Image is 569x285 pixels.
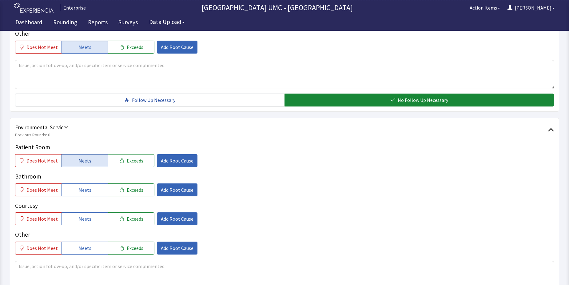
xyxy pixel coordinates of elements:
[145,16,188,28] button: Data Upload
[108,154,154,167] button: Exceeds
[161,43,193,51] span: Add Root Cause
[108,212,154,225] button: Exceeds
[114,15,142,31] a: Surveys
[108,183,154,196] button: Exceeds
[26,157,58,164] span: Does Not Meet
[15,123,548,132] span: Environmental Services
[15,132,548,138] span: Previous Rounds: 0
[15,94,284,106] button: Follow Up Necessary
[15,242,62,255] button: Does Not Meet
[26,215,58,223] span: Does Not Meet
[15,154,62,167] button: Does Not Meet
[108,41,154,54] button: Exceeds
[62,212,108,225] button: Meets
[127,43,143,51] span: Exceeds
[14,3,54,13] img: experiencia_logo.png
[78,157,91,164] span: Meets
[157,183,197,196] button: Add Root Cause
[15,172,554,181] p: Bathroom
[78,186,91,194] span: Meets
[78,43,91,51] span: Meets
[161,215,193,223] span: Add Root Cause
[11,15,47,31] a: Dashboard
[466,2,504,14] button: Action Items
[132,96,175,104] span: Follow Up Necessary
[157,242,197,255] button: Add Root Cause
[127,157,143,164] span: Exceeds
[108,242,154,255] button: Exceeds
[15,143,554,152] p: Patient Room
[504,2,558,14] button: [PERSON_NAME]
[78,215,91,223] span: Meets
[157,41,197,54] button: Add Root Cause
[161,157,193,164] span: Add Root Cause
[62,41,108,54] button: Meets
[127,244,143,252] span: Exceeds
[284,94,554,106] button: No Follow Up Necessary
[161,186,193,194] span: Add Root Cause
[88,3,466,13] p: [GEOGRAPHIC_DATA] UMC - [GEOGRAPHIC_DATA]
[15,183,62,196] button: Does Not Meet
[60,4,86,11] div: Enterprise
[26,43,58,51] span: Does Not Meet
[26,186,58,194] span: Does Not Meet
[15,230,554,239] p: Other
[26,244,58,252] span: Does Not Meet
[62,242,108,255] button: Meets
[127,186,143,194] span: Exceeds
[15,212,62,225] button: Does Not Meet
[83,15,112,31] a: Reports
[62,183,108,196] button: Meets
[15,41,62,54] button: Does Not Meet
[62,154,108,167] button: Meets
[15,29,554,38] p: Other
[78,244,91,252] span: Meets
[127,215,143,223] span: Exceeds
[15,201,554,210] p: Courtesy
[49,15,82,31] a: Rounding
[161,244,193,252] span: Add Root Cause
[157,212,197,225] button: Add Root Cause
[398,96,448,104] span: No Follow Up Necessary
[157,154,197,167] button: Add Root Cause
